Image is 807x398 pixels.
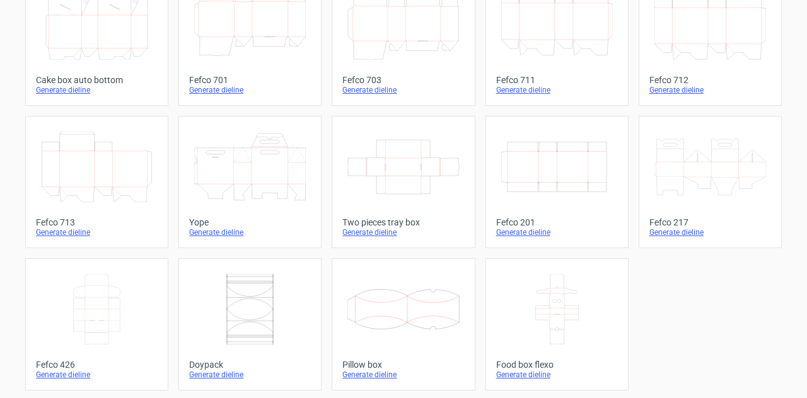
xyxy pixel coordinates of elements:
[36,370,158,380] div: Generate dieline
[639,116,782,248] a: Fefco 217Generate dieline
[36,227,158,237] div: Generate dieline
[342,75,464,85] div: Fefco 703
[342,85,464,95] div: Generate dieline
[485,116,629,248] a: Fefco 201Generate dieline
[178,116,322,248] a: YopeGenerate dieline
[36,85,158,95] div: Generate dieline
[485,258,629,390] a: Food box flexoGenerate dieline
[649,85,771,95] div: Generate dieline
[649,75,771,85] div: Fefco 712
[649,227,771,237] div: Generate dieline
[25,258,168,390] a: Fefco 426Generate dieline
[649,217,771,227] div: Fefco 217
[496,85,618,95] div: Generate dieline
[342,227,464,237] div: Generate dieline
[189,85,311,95] div: Generate dieline
[496,360,618,370] div: Food box flexo
[496,370,618,380] div: Generate dieline
[332,116,475,248] a: Two pieces tray boxGenerate dieline
[189,360,311,370] div: Doypack
[25,116,168,248] a: Fefco 713Generate dieline
[496,227,618,237] div: Generate dieline
[189,75,311,85] div: Fefco 701
[342,370,464,380] div: Generate dieline
[189,227,311,237] div: Generate dieline
[342,360,464,370] div: Pillow box
[178,258,322,390] a: DoypackGenerate dieline
[189,370,311,380] div: Generate dieline
[496,75,618,85] div: Fefco 711
[36,217,158,227] div: Fefco 713
[189,217,311,227] div: Yope
[36,75,158,85] div: Cake box auto bottom
[342,217,464,227] div: Two pieces tray box
[496,217,618,227] div: Fefco 201
[36,360,158,370] div: Fefco 426
[332,258,475,390] a: Pillow boxGenerate dieline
